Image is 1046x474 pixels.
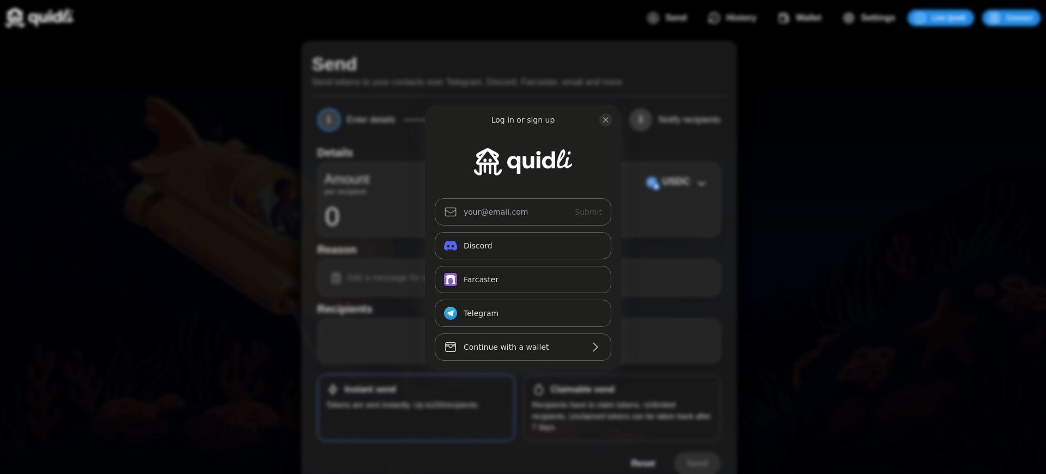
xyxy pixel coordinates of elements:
[474,148,572,175] img: Quidli Dapp logo
[575,208,602,216] span: Submit
[491,114,555,125] div: Log in or sign up
[435,300,611,327] button: Telegram
[565,198,611,226] button: Submit
[435,333,611,361] button: Continue with a wallet
[435,198,611,226] input: Submit
[435,266,611,293] button: Farcaster
[599,113,612,126] button: close modal
[435,232,611,259] button: Discord
[464,341,582,354] div: Continue with a wallet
